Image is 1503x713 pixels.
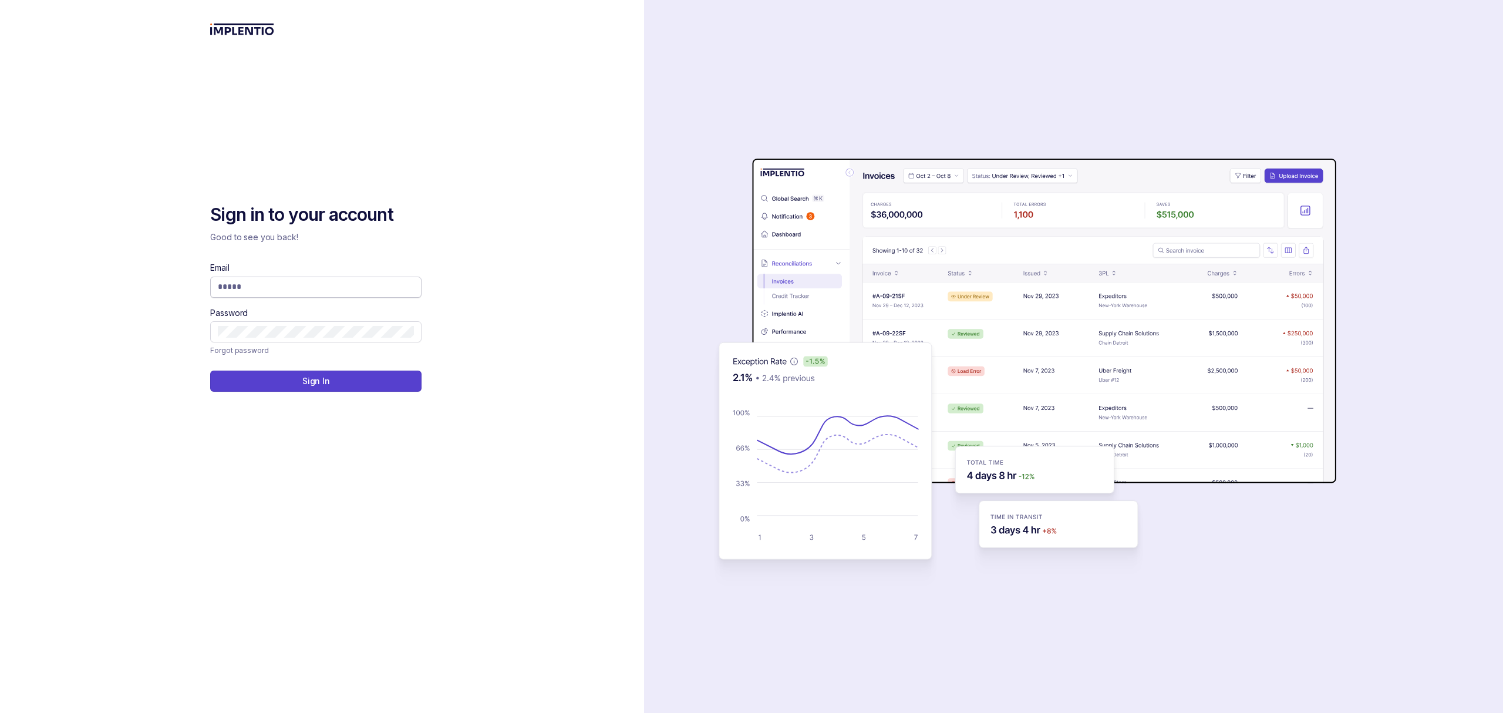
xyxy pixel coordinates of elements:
[210,345,268,356] a: Link Forgot password
[210,203,422,227] h2: Sign in to your account
[210,307,248,319] label: Password
[677,122,1340,591] img: signin-background.svg
[302,375,330,387] p: Sign In
[210,262,229,274] label: Email
[210,345,268,356] p: Forgot password
[210,23,274,35] img: logo
[210,231,422,243] p: Good to see you back!
[210,371,422,392] button: Sign In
